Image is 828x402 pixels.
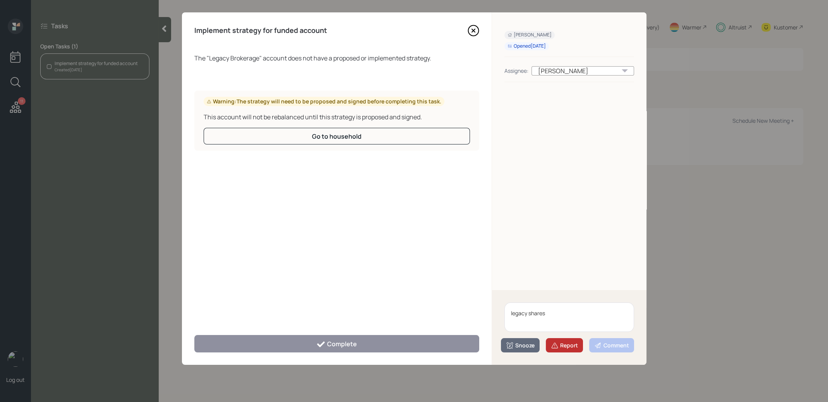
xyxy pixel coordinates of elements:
[501,338,540,352] button: Snooze
[204,128,470,144] button: Go to household
[194,335,479,352] button: Complete
[312,132,362,141] div: Go to household
[507,32,552,38] div: [PERSON_NAME]
[507,43,546,50] div: Opened [DATE]
[504,67,528,75] div: Assignee:
[194,26,327,35] h4: Implement strategy for funded account
[546,338,583,352] button: Report
[531,66,634,76] div: [PERSON_NAME]
[551,342,578,349] div: Report
[589,338,634,352] button: Comment
[594,342,629,349] div: Comment
[207,98,441,105] div: Warning: The strategy will need to be proposed and signed before completing this task.
[504,302,634,332] textarea: legacy shares
[204,112,470,122] div: This account will not be rebalanced until this strategy is proposed and signed.
[194,53,479,63] div: The " Legacy Brokerage " account does not have a proposed or implemented strategy.
[316,340,357,349] div: Complete
[506,342,535,349] div: Snooze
